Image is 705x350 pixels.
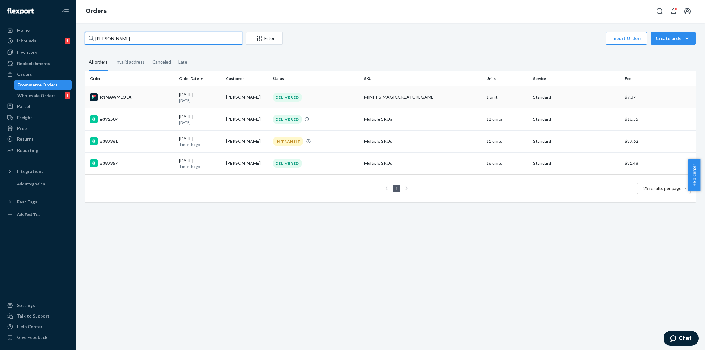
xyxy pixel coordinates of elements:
span: 25 results per page [643,186,681,191]
div: Add Integration [17,181,45,186]
th: Service [531,71,622,86]
th: Order [85,71,177,86]
div: Fast Tags [17,199,37,205]
p: [DATE] [179,120,221,125]
div: DELIVERED [273,159,302,168]
div: Help Center [17,324,42,330]
img: Flexport logo [7,8,34,14]
td: $37.62 [622,130,696,152]
div: Invalid address [115,54,145,70]
div: Add Fast Tag [17,212,40,217]
a: Add Fast Tag [4,209,72,219]
button: Fast Tags [4,197,72,207]
th: SKU [362,71,484,86]
div: Parcel [17,103,30,109]
div: Inventory [17,49,37,55]
p: 1 month ago [179,142,221,147]
td: [PERSON_NAME] [223,130,270,152]
p: Standard [533,116,620,122]
input: Search orders [85,32,242,45]
div: [DATE] [179,136,221,147]
div: Late [178,54,187,70]
div: [DATE] [179,158,221,169]
div: Ecommerce Orders [17,82,58,88]
td: [PERSON_NAME] [223,86,270,108]
div: #387361 [90,137,174,145]
div: DELIVERED [273,93,302,102]
div: #387357 [90,159,174,167]
td: 11 units [484,130,531,152]
td: Multiple SKUs [362,108,484,130]
td: [PERSON_NAME] [223,108,270,130]
button: Integrations [4,166,72,176]
p: Standard [533,160,620,166]
div: 1 [65,92,70,99]
th: Units [484,71,531,86]
div: Home [17,27,30,33]
button: Open Search Box [653,5,666,18]
td: $7.37 [622,86,696,108]
div: All orders [89,54,108,71]
a: Reporting [4,145,72,155]
a: Parcel [4,101,72,111]
p: Standard [533,138,620,144]
a: Freight [4,113,72,123]
div: Freight [17,114,32,121]
td: 16 units [484,152,531,174]
div: Returns [17,136,34,142]
button: Open account menu [681,5,694,18]
td: 1 unit [484,86,531,108]
a: Settings [4,300,72,310]
div: [DATE] [179,114,221,125]
button: Talk to Support [4,311,72,321]
div: Inbounds [17,38,36,44]
div: Filter [246,35,282,42]
div: Wholesale Orders [17,92,56,99]
iframe: Opens a widget where you can chat to one of our agents [664,331,699,347]
p: [DATE] [179,98,221,103]
td: $31.48 [622,152,696,174]
th: Status [270,71,362,86]
div: R1NAWMLOLX [90,93,174,101]
a: Replenishments [4,58,72,69]
div: IN TRANSIT [273,137,303,146]
button: Help Center [688,159,700,191]
a: Page 1 is your current page [394,186,399,191]
td: Multiple SKUs [362,152,484,174]
td: Multiple SKUs [362,130,484,152]
a: Inventory [4,47,72,57]
div: MINI-PS-MAGICCREATUREGAME [364,94,481,100]
td: $16.55 [622,108,696,130]
div: Integrations [17,168,43,175]
div: [DATE] [179,92,221,103]
th: Fee [622,71,696,86]
div: Orders [17,71,32,77]
a: Help Center [4,322,72,332]
div: Prep [17,125,27,131]
a: Orders [4,69,72,79]
a: Add Integration [4,179,72,189]
a: Returns [4,134,72,144]
ol: breadcrumbs [81,2,112,20]
p: 1 month ago [179,164,221,169]
button: Filter [246,32,283,45]
div: Settings [17,302,35,308]
a: Ecommerce Orders [14,80,72,90]
p: Standard [533,94,620,100]
a: Prep [4,123,72,133]
button: Open notifications [667,5,680,18]
div: Customer [226,76,268,81]
a: Orders [86,8,107,14]
th: Order Date [177,71,223,86]
div: DELIVERED [273,115,302,124]
button: Close Navigation [59,5,72,18]
button: Give Feedback [4,332,72,342]
td: 12 units [484,108,531,130]
button: Create order [651,32,696,45]
div: Canceled [152,54,171,70]
td: [PERSON_NAME] [223,152,270,174]
a: Home [4,25,72,35]
button: Import Orders [606,32,647,45]
div: #392507 [90,115,174,123]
